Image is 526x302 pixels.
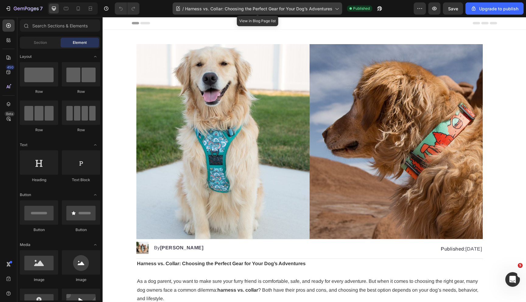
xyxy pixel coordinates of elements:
div: 450 [6,65,15,70]
img: website_grey.svg [10,16,15,21]
div: Domain: [DOMAIN_NAME] [16,16,67,21]
span: Published [353,6,370,11]
span: / [182,5,184,12]
strong: Harness vs. Collar: Choosing the Perfect Gear for Your Dog’s Adventures [34,244,203,249]
div: Button [62,227,100,233]
span: Toggle open [90,140,100,150]
span: 5 [518,263,523,268]
span: Section [34,40,47,45]
span: Toggle open [90,52,100,61]
div: Text Block [62,177,100,183]
div: Button [20,227,58,233]
span: Element [73,40,87,45]
strong: harness vs. collar [115,270,156,276]
span: Button [20,192,31,198]
p: As a dog parent, you want to make sure your furry friend is comfortable, safe, and ready for ever... [34,260,380,286]
p: [DATE] [184,228,379,236]
div: Image [62,277,100,283]
div: Row [20,127,58,133]
img: tab_keywords_by_traffic_grey.svg [61,35,65,40]
p: 7 [40,5,43,12]
span: Toggle open [90,190,100,200]
span: Text [20,142,27,148]
div: Keywords by Traffic [67,36,103,40]
div: v 4.0.25 [17,10,30,15]
iframe: Intercom live chat [505,272,520,287]
div: Row [62,89,100,94]
img: tab_domain_overview_orange.svg [16,35,21,40]
div: Domain Overview [23,36,54,40]
div: Row [20,89,58,94]
div: Row [62,127,100,133]
span: Media [20,242,30,248]
span: Save [448,6,458,11]
button: Save [443,2,463,15]
span: Layout [20,54,32,59]
input: Search Sections & Elements [20,19,100,32]
button: Upgrade to publish [465,2,524,15]
div: Undo/Redo [115,2,139,15]
span: Toggle open [90,240,100,250]
div: Upgrade to publish [471,5,518,12]
div: Beta [5,111,15,116]
span: Published: [338,229,363,234]
div: Heading [20,177,58,183]
iframe: Design area [103,17,526,302]
span: Harness vs. Collar: Choosing the Perfect Gear for Your Dog’s Adventures [185,5,332,12]
button: 7 [2,2,45,15]
img: logo_orange.svg [10,10,15,15]
div: Image [20,277,58,283]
